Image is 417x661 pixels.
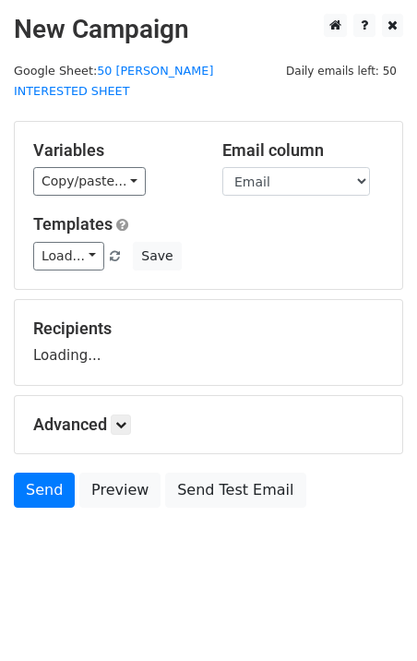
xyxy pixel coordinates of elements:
h5: Advanced [33,415,384,435]
h5: Email column [222,140,384,161]
a: Preview [79,473,161,508]
a: Send Test Email [165,473,305,508]
a: 50 [PERSON_NAME] INTERESTED SHEET [14,64,213,99]
h5: Variables [33,140,195,161]
small: Google Sheet: [14,64,213,99]
a: Load... [33,242,104,270]
div: Loading... [33,318,384,367]
a: Templates [33,214,113,234]
a: Send [14,473,75,508]
h2: New Campaign [14,14,403,45]
a: Copy/paste... [33,167,146,196]
h5: Recipients [33,318,384,339]
span: Daily emails left: 50 [280,61,403,81]
a: Daily emails left: 50 [280,64,403,78]
button: Save [133,242,181,270]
